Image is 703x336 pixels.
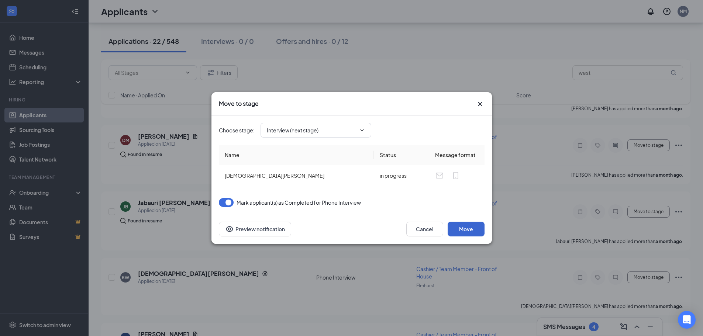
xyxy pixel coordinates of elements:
[219,145,374,165] th: Name
[225,172,324,179] span: [DEMOGRAPHIC_DATA][PERSON_NAME]
[476,100,485,108] svg: Cross
[374,145,429,165] th: Status
[429,145,485,165] th: Message format
[374,165,429,186] td: in progress
[225,225,234,233] svg: Eye
[237,198,361,207] span: Mark applicant(s) as Completed for Phone Interview
[435,171,444,180] svg: Email
[406,222,443,236] button: Cancel
[219,222,291,236] button: Preview notificationEye
[448,222,485,236] button: Move
[451,171,460,180] svg: MobileSms
[359,127,365,133] svg: ChevronDown
[219,100,259,108] h3: Move to stage
[678,311,696,329] div: Open Intercom Messenger
[219,126,255,134] span: Choose stage :
[476,100,485,108] button: Close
